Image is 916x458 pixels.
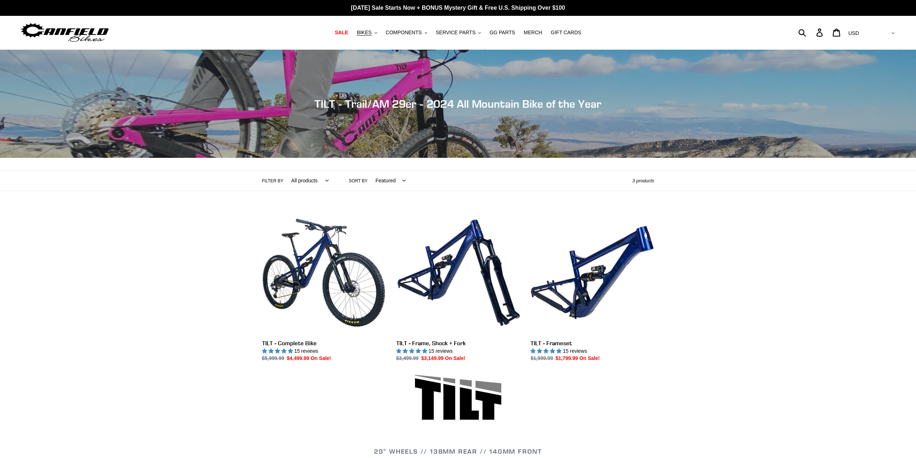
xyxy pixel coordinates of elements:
[382,28,431,37] button: COMPONENTS
[489,30,515,36] span: GG PARTS
[335,30,348,36] span: SALE
[262,178,284,184] label: Filter by
[547,28,585,37] a: GIFT CARDS
[349,178,367,184] label: Sort by
[386,30,422,36] span: COMPONENTS
[802,25,821,40] input: Search
[436,30,475,36] span: SERVICE PARTS
[315,97,601,110] span: TILT - Trail/AM 29er - 2024 All Mountain Bike of the Year
[353,28,380,37] button: BIKES
[432,28,484,37] button: SERVICE PARTS
[357,30,371,36] span: BIKES
[20,21,110,44] img: Canfield Bikes
[520,28,546,37] a: MERCH
[632,178,654,183] span: 3 products
[486,28,519,37] a: GG PARTS
[524,30,542,36] span: MERCH
[551,30,581,36] span: GIFT CARDS
[331,28,352,37] a: SALE
[374,447,542,455] span: 29" WHEELS // 138mm REAR // 140mm FRONT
